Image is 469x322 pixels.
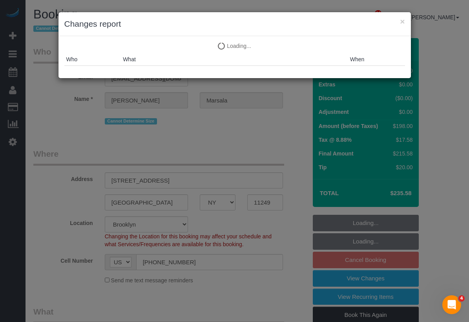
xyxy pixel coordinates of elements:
[400,17,405,26] button: ×
[64,18,405,30] h3: Changes report
[64,42,405,50] p: Loading...
[121,53,348,66] th: What
[458,295,465,302] span: 4
[64,53,121,66] th: Who
[442,295,461,314] iframe: Intercom live chat
[348,53,405,66] th: When
[58,12,411,78] sui-modal: Changes report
